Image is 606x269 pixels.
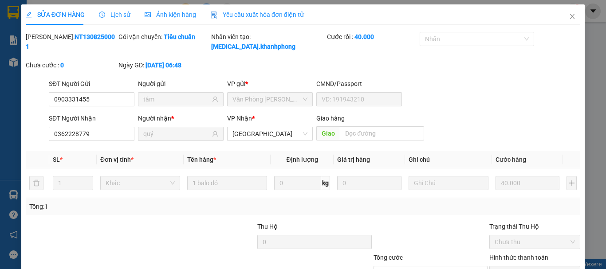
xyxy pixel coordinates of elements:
[145,12,151,18] span: picture
[569,13,576,20] span: close
[49,79,134,89] div: SĐT Người Gửi
[210,12,217,19] img: icon
[29,202,235,211] div: Tổng: 1
[212,96,218,102] span: user
[337,156,370,163] span: Giá trị hàng
[99,12,105,18] span: clock-circle
[354,33,374,40] b: 40.000
[26,12,32,18] span: edit
[118,60,209,70] div: Ngày GD:
[489,222,580,231] div: Trạng thái Thu Hộ
[316,79,402,89] div: CMND/Passport
[29,176,43,190] button: delete
[316,126,340,140] span: Giao
[143,94,210,104] input: Tên người gửi
[143,129,210,139] input: Tên người nhận
[164,33,195,40] b: Tiêu chuẩn
[232,127,307,140] span: Đà Lạt
[211,43,295,50] b: [MEDICAL_DATA].khanhphong
[316,115,345,122] span: Giao hàng
[145,11,196,18] span: Ảnh kiện hàng
[49,113,134,123] div: SĐT Người Nhận
[212,131,218,137] span: user
[405,151,492,168] th: Ghi chú
[26,60,117,70] div: Chưa cước :
[567,176,577,190] button: plus
[60,62,64,69] b: 0
[227,115,252,122] span: VP Nhận
[496,156,526,163] span: Cước hàng
[138,113,224,123] div: Người nhận
[106,176,175,190] span: Khác
[495,235,575,249] span: Chưa thu
[327,32,418,42] div: Cước rồi :
[232,93,307,106] span: Văn Phòng Trần Phú (Mường Thanh)
[374,254,403,261] span: Tổng cước
[53,156,60,163] span: SL
[100,156,134,163] span: Đơn vị tính
[257,223,278,230] span: Thu Hộ
[210,11,304,18] span: Yêu cầu xuất hóa đơn điện tử
[227,79,313,89] div: VP gửi
[99,11,130,18] span: Lịch sử
[187,156,216,163] span: Tên hàng
[211,32,325,51] div: Nhân viên tạo:
[560,4,585,29] button: Close
[26,11,85,18] span: SỬA ĐƠN HÀNG
[409,176,488,190] input: Ghi Chú
[496,176,559,190] input: 0
[321,176,330,190] span: kg
[26,32,117,51] div: [PERSON_NAME]:
[340,126,424,140] input: Dọc đường
[118,32,209,42] div: Gói vận chuyển:
[146,62,181,69] b: [DATE] 06:48
[316,92,402,106] input: VD: 191943210
[489,254,548,261] label: Hình thức thanh toán
[187,176,267,190] input: VD: Bàn, Ghế
[337,176,401,190] input: 0
[286,156,318,163] span: Định lượng
[138,79,224,89] div: Người gửi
